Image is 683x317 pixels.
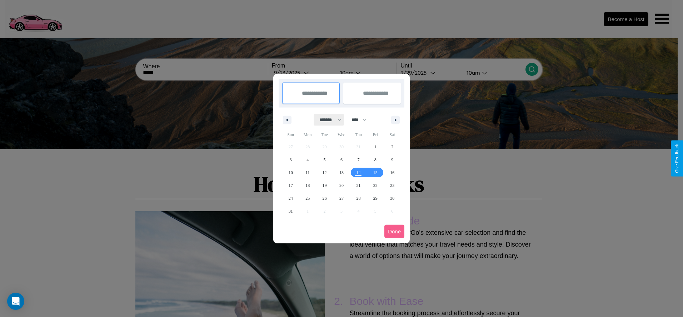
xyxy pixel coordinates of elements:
[356,166,360,179] span: 14
[390,179,394,192] span: 23
[339,179,344,192] span: 20
[299,153,316,166] button: 4
[305,166,310,179] span: 11
[357,153,359,166] span: 7
[324,153,326,166] span: 5
[290,153,292,166] span: 3
[282,153,299,166] button: 3
[299,179,316,192] button: 18
[289,192,293,205] span: 24
[367,153,384,166] button: 8
[323,166,327,179] span: 12
[384,140,401,153] button: 2
[373,179,378,192] span: 22
[333,179,350,192] button: 20
[390,192,394,205] span: 30
[373,192,378,205] span: 29
[333,192,350,205] button: 27
[391,140,393,153] span: 2
[305,179,310,192] span: 18
[356,179,360,192] span: 21
[333,166,350,179] button: 13
[356,192,360,205] span: 28
[289,166,293,179] span: 10
[373,166,378,179] span: 15
[374,153,377,166] span: 8
[367,192,384,205] button: 29
[384,129,401,140] span: Sat
[316,153,333,166] button: 5
[391,153,393,166] span: 9
[384,225,404,238] button: Done
[384,153,401,166] button: 9
[339,166,344,179] span: 13
[350,179,367,192] button: 21
[7,293,24,310] div: Open Intercom Messenger
[367,140,384,153] button: 1
[299,166,316,179] button: 11
[367,129,384,140] span: Fri
[282,205,299,218] button: 31
[282,179,299,192] button: 17
[289,205,293,218] span: 31
[367,166,384,179] button: 15
[305,192,310,205] span: 25
[289,179,293,192] span: 17
[339,192,344,205] span: 27
[282,129,299,140] span: Sun
[316,192,333,205] button: 26
[306,153,309,166] span: 4
[390,166,394,179] span: 16
[323,192,327,205] span: 26
[299,192,316,205] button: 25
[299,129,316,140] span: Mon
[316,129,333,140] span: Tue
[674,144,679,173] div: Give Feedback
[384,166,401,179] button: 16
[350,166,367,179] button: 14
[282,166,299,179] button: 10
[340,153,343,166] span: 6
[367,179,384,192] button: 22
[323,179,327,192] span: 19
[333,129,350,140] span: Wed
[333,153,350,166] button: 6
[350,192,367,205] button: 28
[316,166,333,179] button: 12
[384,179,401,192] button: 23
[350,129,367,140] span: Thu
[350,153,367,166] button: 7
[374,140,377,153] span: 1
[384,192,401,205] button: 30
[316,179,333,192] button: 19
[282,192,299,205] button: 24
